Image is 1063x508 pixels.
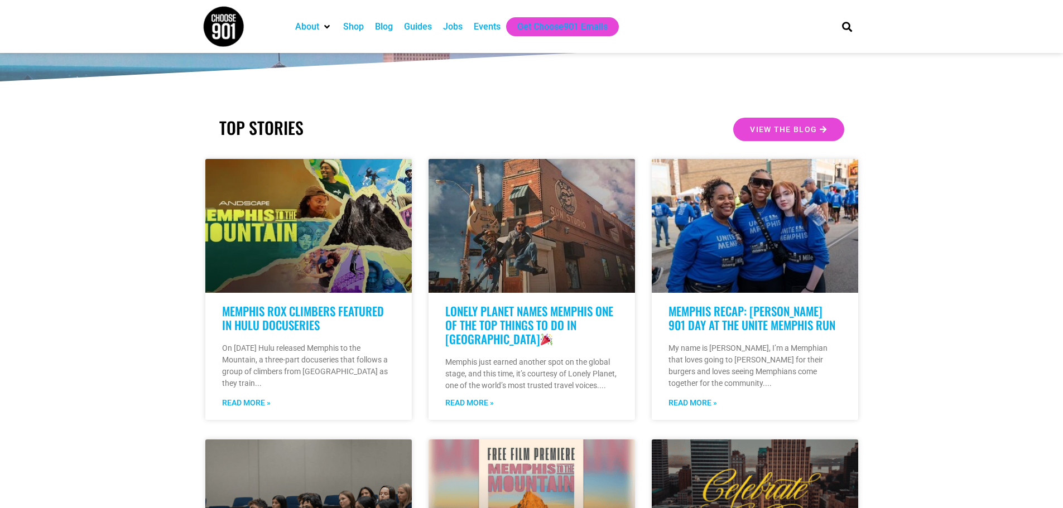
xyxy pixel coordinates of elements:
p: On [DATE] Hulu released Memphis to the Mountain, a three-part docuseries that follows a group of ... [222,342,395,389]
nav: Main nav [290,17,823,36]
a: Read more about Lonely Planet Names Memphis One of the Top Things to Do in North America 🎉 [445,397,494,409]
a: Two people jumping in front of a building with a guitar, featuring The Edge. [429,159,635,293]
a: Shop [343,20,364,33]
div: Search [838,17,856,36]
a: Events [474,20,501,33]
a: Memphis Rox Climbers Featured in Hulu Docuseries [222,302,384,333]
img: 🎉 [541,333,552,345]
p: My name is [PERSON_NAME], I’m a Memphian that loves going to [PERSON_NAME] for their burgers and ... [668,342,841,389]
a: Memphis Recap: [PERSON_NAME] 901 Day At The Unite Memphis Run [668,302,835,333]
a: Jobs [443,20,463,33]
a: Lonely Planet Names Memphis One of the Top Things to Do in [GEOGRAPHIC_DATA] [445,302,613,347]
a: Guides [404,20,432,33]
h2: TOP STORIES [219,118,526,138]
a: Blog [375,20,393,33]
span: View the Blog [750,125,817,133]
a: View the Blog [733,118,844,141]
a: Read more about Memphis Recap: Kylen’s 901 Day At The Unite Memphis Run [668,397,717,409]
a: Read more about Memphis Rox Climbers Featured in Hulu Docuseries [222,397,271,409]
a: About [295,20,319,33]
a: Get Choose901 Emails [517,20,608,33]
p: Memphis just earned another spot on the global stage, and this time, it’s courtesy of Lonely Plan... [445,356,618,391]
div: About [290,17,338,36]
